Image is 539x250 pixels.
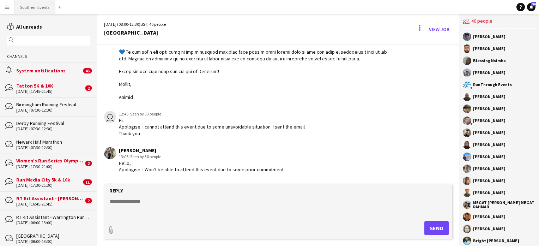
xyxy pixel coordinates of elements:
div: [PERSON_NAME] [473,47,505,51]
span: 2 [85,85,92,91]
div: [DATE] (08:00-13:30) [16,239,90,244]
button: Send [424,221,449,235]
div: [PERSON_NAME] [119,184,201,190]
div: MEGAT [PERSON_NAME] MEGAT RAHMAD [473,201,535,209]
span: BST [140,22,147,27]
span: 2 [85,161,92,166]
div: Tatton 5K & 10K [16,83,84,89]
a: 94 [527,3,535,11]
span: 2 [85,198,92,203]
div: Derby Running Festival [16,120,90,126]
div: [PERSON_NAME] [473,227,505,231]
div: 12:45 [119,111,305,117]
a: View Job [426,24,452,35]
div: [PERSON_NAME] [473,107,505,111]
div: Hi. Apologise. I cannot attend this event due to some unavoidable situation. I sent the email Tha... [119,117,305,137]
span: · Seen by 30 people [128,154,161,159]
div: System notifications [16,67,81,74]
a: All unreads [7,24,42,30]
div: [DATE] (07:30-12:30) [16,108,90,113]
div: RunThrough Events [473,83,512,87]
div: [GEOGRAPHIC_DATA] [16,233,90,239]
div: [DATE] (06:00-13:00) [16,220,90,225]
span: 46 [83,68,92,73]
div: [PERSON_NAME] [473,95,505,99]
span: 94 [531,2,536,6]
div: [DATE] (17:45-21:45) [16,89,84,94]
div: Bright [PERSON_NAME] [473,239,519,243]
div: [PERSON_NAME] [119,147,284,154]
div: [PERSON_NAME] [473,179,505,183]
div: [DATE] (16:45-21:45) [16,202,84,207]
div: [DATE] (17:30-21:30) [16,183,81,188]
div: [DATE] (08:00-12:30) | 40 people [104,21,166,28]
div: [PERSON_NAME] [473,167,505,171]
div: [PERSON_NAME] [473,35,505,39]
span: 11 [83,179,92,185]
div: [DATE] (07:30-12:30) [16,145,90,150]
div: Birmingham Running Festival [16,101,90,108]
div: Women's Run Series Olympic Park 5k and 10k [16,157,84,164]
div: RT Kit Assistant - [PERSON_NAME] 5K & 10K [16,195,84,202]
div: 13:05 [119,154,284,160]
div: [PERSON_NAME] [473,119,505,123]
div: [PERSON_NAME] [473,215,505,219]
button: Southern Events [14,0,55,14]
div: Newark Half Marathon [16,139,90,145]
div: 40 people [463,14,535,29]
label: Reply [109,187,123,194]
div: Hello, Apologise. I Won't be able to attend this event due to some prior commitment [119,160,284,173]
div: [DATE] (17:30-21:00) [16,164,84,169]
div: [PERSON_NAME] [473,143,505,147]
div: [DATE] (07:30-12:30) [16,126,90,131]
div: [PERSON_NAME] [473,71,505,75]
div: [PERSON_NAME] [473,131,505,135]
div: [PERSON_NAME] [473,191,505,195]
div: Run Media City 5k & 10k [16,177,81,183]
div: Blessing Nsimba [473,59,506,63]
div: RT Kit Assistant - Warrington Running Festival [16,214,90,220]
div: [GEOGRAPHIC_DATA] [104,29,166,36]
div: [PERSON_NAME] [473,155,505,159]
span: · Seen by 33 people [128,111,161,117]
